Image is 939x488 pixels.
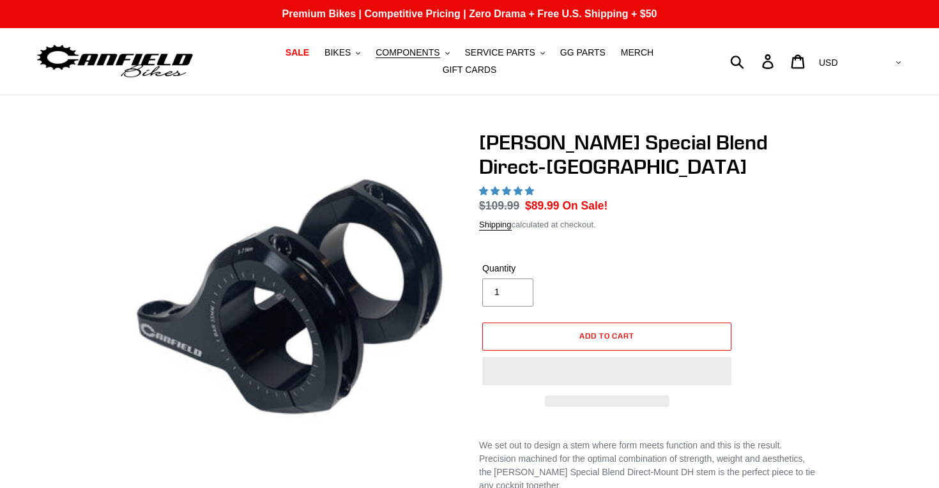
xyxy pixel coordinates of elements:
[124,133,457,466] img: Canfield Special Blend Direct-Mount DH Stem
[615,44,660,61] a: MERCH
[35,42,195,82] img: Canfield Bikes
[458,44,551,61] button: SERVICE PARTS
[286,47,309,58] span: SALE
[443,65,497,75] span: GIFT CARDS
[479,199,519,212] s: $109.99
[554,44,612,61] a: GG PARTS
[737,47,770,75] input: Search
[482,323,731,351] button: Add to cart
[479,130,818,179] h1: [PERSON_NAME] Special Blend Direct-[GEOGRAPHIC_DATA]
[376,47,439,58] span: COMPONENTS
[482,262,604,275] label: Quantity
[479,186,537,196] span: 5.00 stars
[318,44,367,61] button: BIKES
[279,44,316,61] a: SALE
[525,199,560,212] span: $89.99
[324,47,351,58] span: BIKES
[436,61,503,79] a: GIFT CARDS
[621,47,653,58] span: MERCH
[479,220,512,231] a: Shipping
[464,47,535,58] span: SERVICE PARTS
[562,197,607,214] span: On Sale!
[560,47,606,58] span: GG PARTS
[579,331,635,340] span: Add to cart
[479,218,818,231] div: calculated at checkout.
[369,44,455,61] button: COMPONENTS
